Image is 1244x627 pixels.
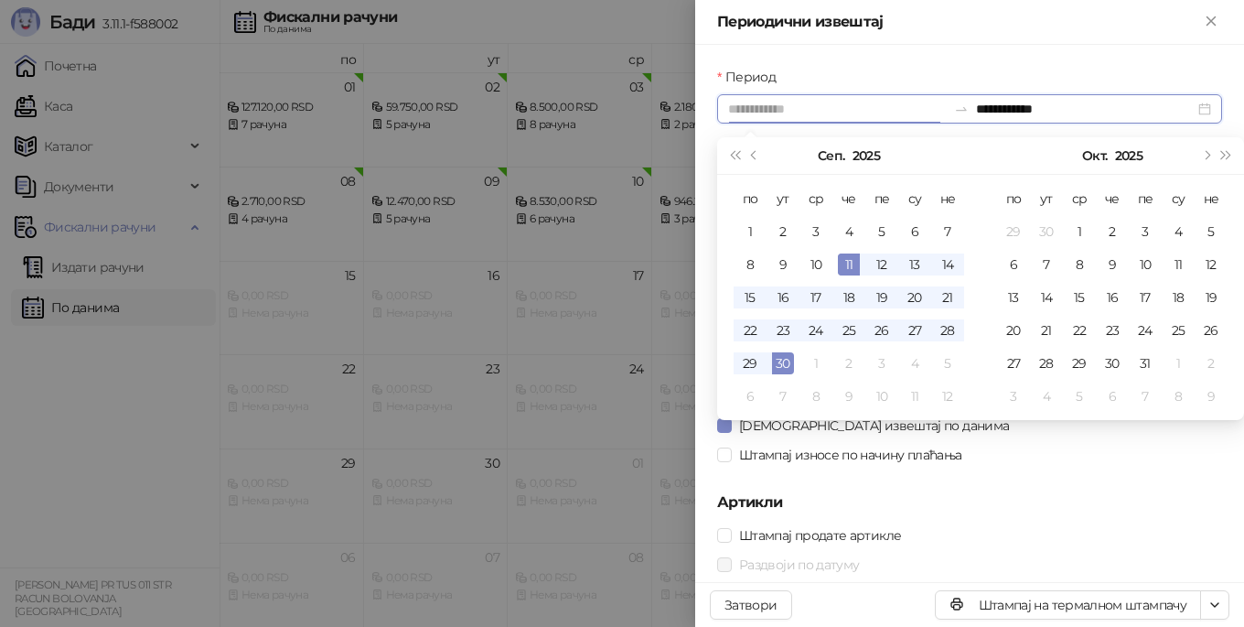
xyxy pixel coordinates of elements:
[954,102,969,116] span: swap-right
[772,319,794,341] div: 23
[838,385,860,407] div: 9
[832,182,865,215] th: че
[997,215,1030,248] td: 2025-09-29
[1068,286,1090,308] div: 15
[1035,254,1057,276] div: 7
[1101,319,1123,341] div: 23
[734,281,767,314] td: 2025-09-15
[739,319,761,341] div: 22
[805,352,827,374] div: 1
[717,492,1222,513] h5: Артикли
[1162,215,1195,248] td: 2025-10-04
[931,314,964,347] td: 2025-09-28
[832,314,865,347] td: 2025-09-25
[898,347,931,380] td: 2025-10-04
[739,352,761,374] div: 29
[739,385,761,407] div: 6
[772,286,794,308] div: 16
[838,254,860,276] div: 11
[1129,314,1162,347] td: 2025-10-24
[1129,182,1162,215] th: пе
[1134,286,1156,308] div: 17
[1003,352,1024,374] div: 27
[997,248,1030,281] td: 2025-10-06
[1063,347,1096,380] td: 2025-10-29
[898,380,931,413] td: 2025-10-11
[838,352,860,374] div: 2
[1063,281,1096,314] td: 2025-10-15
[1063,380,1096,413] td: 2025-11-05
[1195,314,1228,347] td: 2025-10-26
[997,380,1030,413] td: 2025-11-03
[1035,352,1057,374] div: 28
[1030,281,1063,314] td: 2025-10-14
[937,286,959,308] div: 21
[1134,221,1156,243] div: 3
[732,525,908,546] span: Штампај продате артикле
[1195,380,1228,413] td: 2025-11-09
[1096,347,1129,380] td: 2025-10-30
[732,555,866,575] span: Раздвоји по датуму
[871,385,893,407] div: 10
[818,137,844,174] button: Изабери месец
[904,286,926,308] div: 20
[937,221,959,243] div: 7
[799,215,832,248] td: 2025-09-03
[1129,347,1162,380] td: 2025-10-31
[1115,137,1142,174] button: Изабери годину
[772,352,794,374] div: 30
[1167,385,1189,407] div: 8
[1035,286,1057,308] div: 14
[1063,215,1096,248] td: 2025-10-01
[717,11,1200,33] div: Периодични извештај
[898,314,931,347] td: 2025-09-27
[1129,380,1162,413] td: 2025-11-07
[904,221,926,243] div: 6
[937,319,959,341] div: 28
[1096,314,1129,347] td: 2025-10-23
[805,385,827,407] div: 8
[1200,254,1222,276] div: 12
[871,352,893,374] div: 3
[1030,314,1063,347] td: 2025-10-21
[739,286,761,308] div: 15
[767,215,799,248] td: 2025-09-02
[865,314,898,347] td: 2025-09-26
[937,385,959,407] div: 12
[799,380,832,413] td: 2025-10-08
[1068,221,1090,243] div: 1
[1195,281,1228,314] td: 2025-10-19
[1068,352,1090,374] div: 29
[1035,385,1057,407] div: 4
[832,347,865,380] td: 2025-10-02
[904,319,926,341] div: 27
[728,99,947,119] input: Период
[1195,215,1228,248] td: 2025-10-05
[734,314,767,347] td: 2025-09-22
[931,182,964,215] th: не
[997,182,1030,215] th: по
[931,380,964,413] td: 2025-10-12
[865,281,898,314] td: 2025-09-19
[1030,248,1063,281] td: 2025-10-07
[1195,182,1228,215] th: не
[767,380,799,413] td: 2025-10-07
[1217,137,1237,174] button: Следећа година (Control + right)
[1129,281,1162,314] td: 2025-10-17
[997,314,1030,347] td: 2025-10-20
[1162,182,1195,215] th: су
[997,281,1030,314] td: 2025-10-13
[805,286,827,308] div: 17
[1096,182,1129,215] th: че
[997,347,1030,380] td: 2025-10-27
[1082,137,1107,174] button: Изабери месец
[1162,248,1195,281] td: 2025-10-11
[1167,286,1189,308] div: 18
[805,254,827,276] div: 10
[1035,221,1057,243] div: 30
[935,590,1201,620] button: Штампај на термалном штампачу
[1200,385,1222,407] div: 9
[1003,286,1024,308] div: 13
[1162,347,1195,380] td: 2025-11-01
[832,380,865,413] td: 2025-10-09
